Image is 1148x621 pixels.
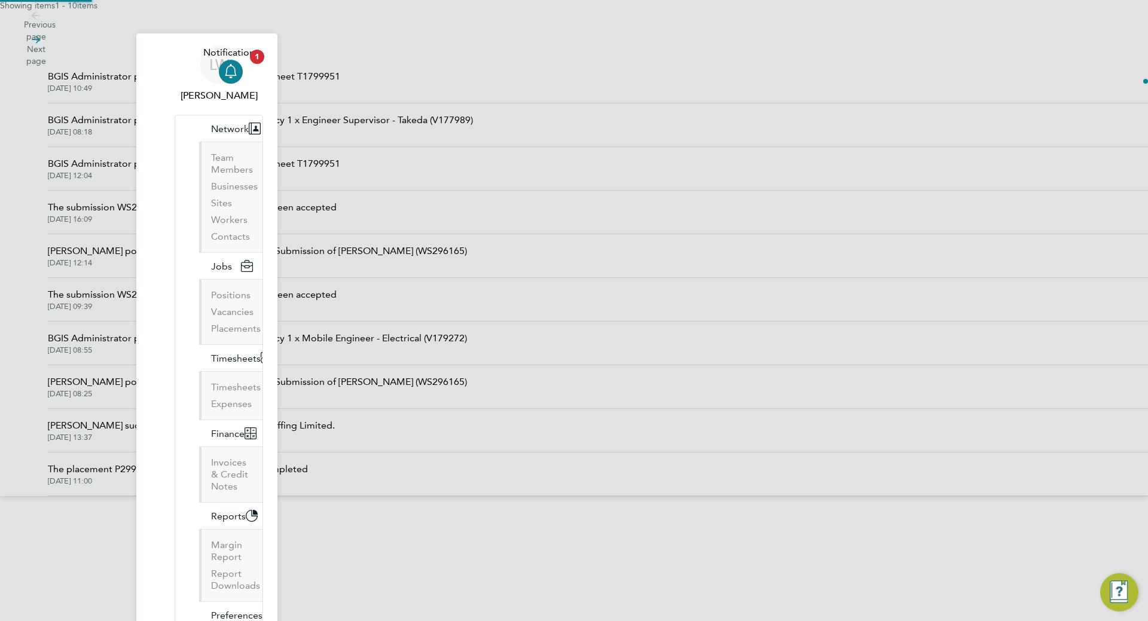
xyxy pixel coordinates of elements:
a: Invoices & Credit Notes [211,457,248,492]
a: Expenses [211,398,252,409]
span: BGIS Administrator posted a comment on the Timesheet T1799951 [48,157,340,171]
button: Finance [199,420,266,446]
a: Notifications1 [203,45,259,84]
span: [DATE] 08:18 [48,127,473,137]
a: LW[PERSON_NAME] [175,45,263,103]
span: [PERSON_NAME] successfully registered with Ser Staffing Limited. [48,418,335,433]
span: Network [211,123,249,134]
a: Vacancies [211,306,254,317]
span: Preferences [211,610,262,621]
span: [PERSON_NAME] posted a comment on the Worker Submission of [PERSON_NAME] (WS296165) [48,375,467,389]
button: Engage Resource Center [1100,573,1138,611]
span: [PERSON_NAME] posted a comment on the Worker Submission of [PERSON_NAME] (WS296165) [48,244,467,258]
a: Placements [211,323,261,334]
span: Liam Wright [175,88,263,103]
a: [PERSON_NAME] posted a comment on the Worker Submission of [PERSON_NAME] (WS296165)[DATE] 12:14 [48,244,467,268]
a: Positions [211,289,251,301]
a: [PERSON_NAME] posted a comment on the Worker Submission of [PERSON_NAME] (WS296165)[DATE] 08:25 [48,375,467,399]
button: Jobs [199,253,262,279]
a: Timesheets [211,381,261,393]
span: [DATE] 16:09 [48,215,337,224]
span: Notifications [203,45,259,60]
a: BGIS Administrator posted a comment on the Timesheet T1799951[DATE] 10:49 [48,69,340,93]
span: BGIS Administrator posted a comment on the Timesheet T1799951 [48,69,340,84]
button: Reports [199,503,267,529]
span: The submission WS296165 of [PERSON_NAME] has been accepted [48,287,337,302]
span: BGIS Administrator posted a comment on the Vacancy 1 x Mobile Engineer - Electrical (V179272) [48,331,467,345]
button: Previous page [24,12,48,43]
span: Reports [211,510,246,522]
button: Next page [24,36,48,68]
a: Contacts [211,231,250,242]
a: BGIS Administrator posted a comment on the Timesheet T1799951[DATE] 12:04 [48,157,340,181]
span: Previous page [24,20,56,42]
a: Margin Report [211,539,242,562]
span: [DATE] 10:49 [48,84,340,93]
span: [DATE] 11:00 [48,476,308,486]
div: Jobs [199,279,262,344]
a: BGIS Administrator posted a comment on the Vacancy 1 x Mobile Engineer - Electrical (V179272)[DAT... [48,331,467,355]
span: The submission WS296255 of [PERSON_NAME] has been accepted [48,200,337,215]
span: The placement P299058 of [PERSON_NAME] has completed [48,462,308,476]
button: Network [199,115,270,142]
span: Timesheets [211,353,261,364]
span: [DATE] 12:14 [48,258,467,268]
a: BGIS Administrator posted a comment on the Vacancy 1 x Engineer Supervisor - Takeda (V177989)[DAT... [48,113,473,137]
a: The placement P299058 of [PERSON_NAME] has completed[DATE] 11:00 [48,462,308,486]
a: Sites [211,197,232,209]
span: Jobs [211,261,232,272]
a: [PERSON_NAME] successfully registered with Ser Staffing Limited.[DATE] 13:37 [48,418,335,442]
a: Team Members [211,152,253,175]
a: Workers [211,214,248,225]
a: The submission WS296255 of [PERSON_NAME] has been accepted[DATE] 16:09 [48,200,337,224]
span: [DATE] 08:55 [48,345,467,355]
button: Timesheets [199,345,282,371]
a: Report Downloads [211,568,260,591]
span: [DATE] 12:04 [48,171,340,181]
span: items [77,1,97,11]
span: [DATE] 08:25 [48,389,467,399]
span: 1 [250,50,264,64]
span: [DATE] 09:39 [48,302,337,311]
a: Businesses [211,181,258,192]
span: [DATE] 13:37 [48,433,335,442]
span: Next page [26,44,46,66]
span: BGIS Administrator posted a comment on the Vacancy 1 x Engineer Supervisor - Takeda (V177989) [48,113,473,127]
span: Finance [211,428,245,439]
a: The submission WS296165 of [PERSON_NAME] has been accepted[DATE] 09:39 [48,287,337,311]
